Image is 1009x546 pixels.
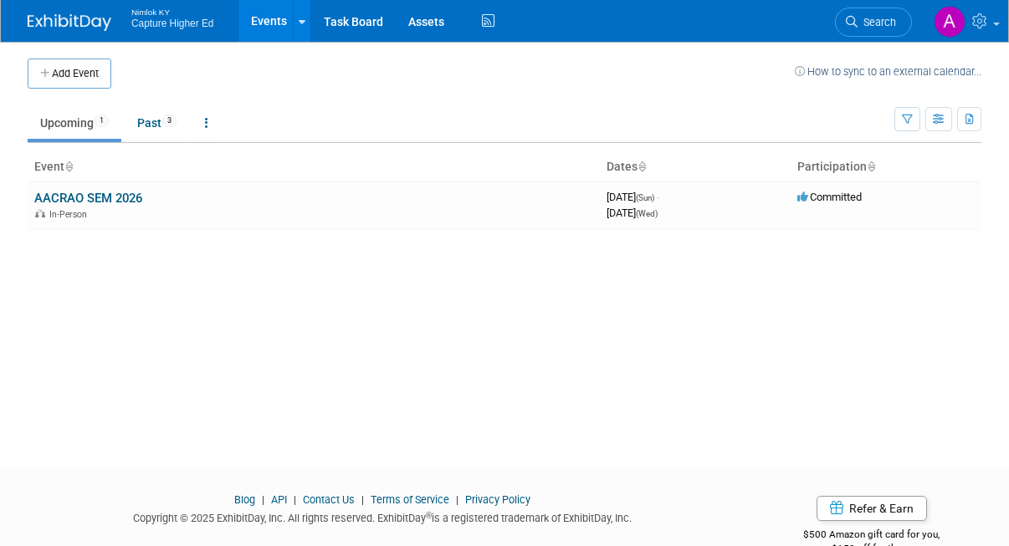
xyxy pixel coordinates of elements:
span: In-Person [49,209,92,220]
span: | [357,493,368,506]
span: Capture Higher Ed [131,18,213,29]
span: (Sun) [636,193,654,202]
span: 1 [95,115,109,127]
span: - [657,191,659,203]
a: Upcoming1 [28,107,121,139]
span: | [258,493,269,506]
img: In-Person Event [35,209,45,217]
span: [DATE] [607,207,658,219]
a: Sort by Start Date [638,160,646,173]
span: [DATE] [607,191,659,203]
a: AACRAO SEM 2026 [34,191,142,206]
img: ExhibitDay [28,14,111,31]
a: Search [835,8,912,37]
span: (Wed) [636,209,658,218]
a: Sort by Event Name [64,160,73,173]
th: Dates [600,153,791,181]
span: Committed [797,191,862,203]
div: Copyright © 2025 ExhibitDay, Inc. All rights reserved. ExhibitDay is a registered trademark of Ex... [28,507,737,526]
a: Privacy Policy [465,493,530,506]
span: | [452,493,463,506]
span: | [289,493,300,506]
sup: ® [426,511,432,520]
th: Participation [791,153,981,181]
th: Event [28,153,600,181]
span: 3 [162,115,177,127]
a: API [271,493,287,506]
a: Blog [234,493,255,506]
a: How to sync to an external calendar... [795,65,981,78]
a: Refer & Earn [817,496,927,521]
a: Terms of Service [371,493,449,506]
a: Past3 [125,107,189,139]
img: Andrea Gjorevski [934,6,965,38]
span: Nimlok KY [131,3,213,19]
a: Sort by Participation Type [867,160,875,173]
a: Contact Us [303,493,355,506]
span: Search [858,16,896,28]
button: Add Event [28,59,111,89]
